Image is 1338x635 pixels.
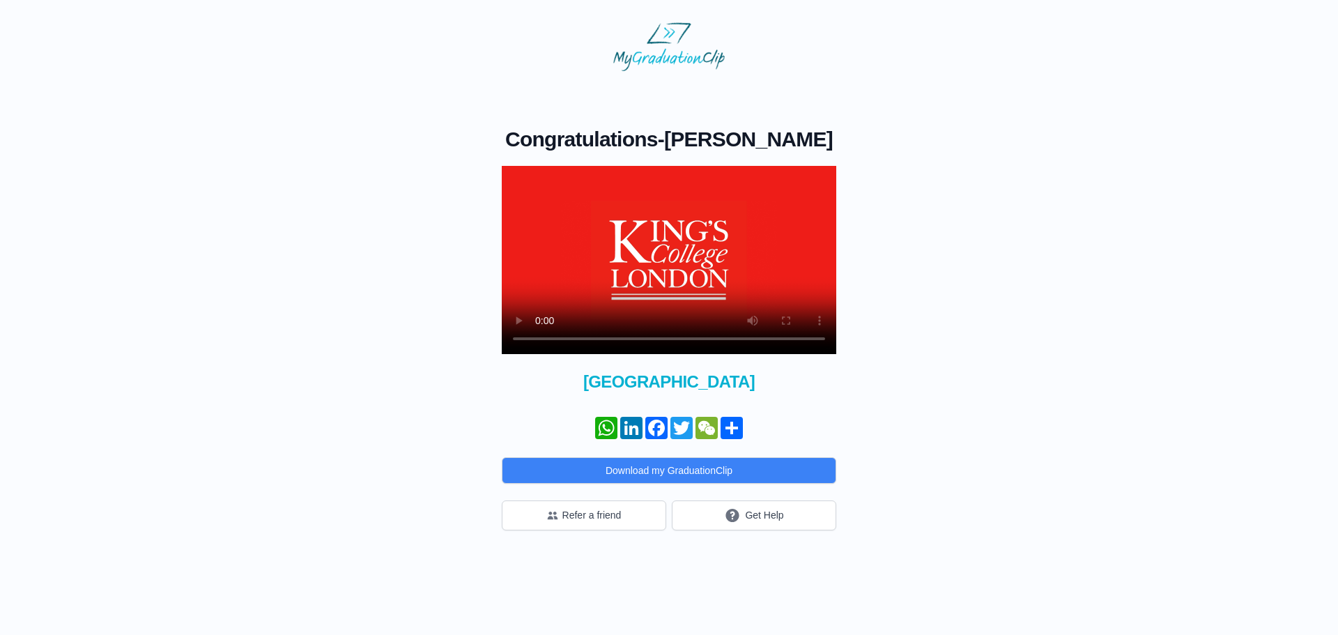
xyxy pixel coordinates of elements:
a: LinkedIn [619,417,644,439]
a: WhatsApp [594,417,619,439]
h1: - [502,127,836,152]
span: [PERSON_NAME] [664,128,833,151]
button: Get Help [672,500,836,530]
span: Congratulations [505,128,658,151]
img: MyGraduationClip [613,22,725,71]
button: Refer a friend [502,500,666,530]
a: 分享 [719,417,744,439]
a: Twitter [669,417,694,439]
a: Facebook [644,417,669,439]
a: WeChat [694,417,719,439]
span: [GEOGRAPHIC_DATA] [502,371,836,393]
button: Download my GraduationClip [502,457,836,484]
